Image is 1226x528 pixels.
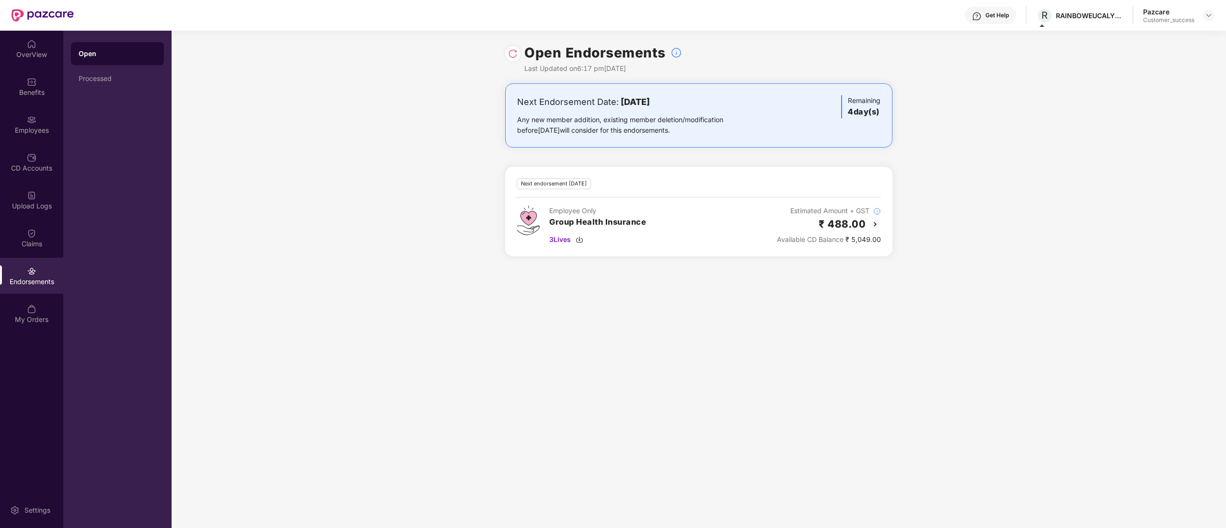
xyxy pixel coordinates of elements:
h2: ₹ 488.00 [819,216,866,232]
div: Get Help [985,11,1009,19]
img: svg+xml;base64,PHN2ZyBpZD0iQmVuZWZpdHMiIHhtbG5zPSJodHRwOi8vd3d3LnczLm9yZy8yMDAwL3N2ZyIgd2lkdGg9Ij... [27,77,36,87]
img: svg+xml;base64,PHN2ZyBpZD0iRHJvcGRvd24tMzJ4MzIiIHhtbG5zPSJodHRwOi8vd3d3LnczLm9yZy8yMDAwL3N2ZyIgd2... [1205,11,1213,19]
div: Next Endorsement Date: [517,95,753,109]
div: Remaining [841,95,880,118]
span: R [1041,10,1048,21]
img: svg+xml;base64,PHN2ZyBpZD0iVXBsb2FkX0xvZ3MiIGRhdGEtbmFtZT0iVXBsb2FkIExvZ3MiIHhtbG5zPSJodHRwOi8vd3... [27,191,36,200]
h3: Group Health Insurance [549,216,646,229]
div: Open [79,49,156,58]
div: Last Updated on 6:17 pm[DATE] [524,63,682,74]
div: Next endorsement [DATE] [517,178,591,189]
div: Employee Only [549,206,646,216]
div: Processed [79,75,156,82]
img: svg+xml;base64,PHN2ZyBpZD0iSW5mb18tXzMyeDMyIiBkYXRhLW5hbWU9IkluZm8gLSAzMngzMiIgeG1sbnM9Imh0dHA6Ly... [873,207,881,215]
div: Estimated Amount + GST [777,206,881,216]
img: svg+xml;base64,PHN2ZyBpZD0iQ0RfQWNjb3VudHMiIGRhdGEtbmFtZT0iQ0QgQWNjb3VudHMiIHhtbG5zPSJodHRwOi8vd3... [27,153,36,162]
img: svg+xml;base64,PHN2ZyBpZD0iRG93bmxvYWQtMzJ4MzIiIHhtbG5zPSJodHRwOi8vd3d3LnczLm9yZy8yMDAwL3N2ZyIgd2... [576,236,583,243]
b: [DATE] [621,97,650,107]
div: Settings [22,505,53,515]
h1: Open Endorsements [524,42,666,63]
div: Any new member addition, existing member deletion/modification before [DATE] will consider for th... [517,115,753,136]
div: ₹ 5,049.00 [777,234,881,245]
div: RAINBOWEUCALYPTUS TECHNOLOGIES PRIVATE LIMITED [1056,11,1123,20]
img: svg+xml;base64,PHN2ZyBpZD0iQmFjay0yMHgyMCIgeG1sbnM9Imh0dHA6Ly93d3cudzMub3JnLzIwMDAvc3ZnIiB3aWR0aD... [869,218,881,230]
div: Pazcare [1143,7,1194,16]
img: svg+xml;base64,PHN2ZyBpZD0iSW5mb18tXzMyeDMyIiBkYXRhLW5hbWU9IkluZm8gLSAzMngzMiIgeG1sbnM9Imh0dHA6Ly... [671,47,682,58]
img: svg+xml;base64,PHN2ZyB4bWxucz0iaHR0cDovL3d3dy53My5vcmcvMjAwMC9zdmciIHdpZHRoPSI0Ny43MTQiIGhlaWdodD... [517,206,540,235]
img: svg+xml;base64,PHN2ZyBpZD0iQ2xhaW0iIHhtbG5zPSJodHRwOi8vd3d3LnczLm9yZy8yMDAwL3N2ZyIgd2lkdGg9IjIwIi... [27,229,36,238]
img: svg+xml;base64,PHN2ZyBpZD0iSGVscC0zMngzMiIgeG1sbnM9Imh0dHA6Ly93d3cudzMub3JnLzIwMDAvc3ZnIiB3aWR0aD... [972,11,982,21]
img: New Pazcare Logo [12,9,74,22]
div: Customer_success [1143,16,1194,24]
h3: 4 day(s) [848,106,880,118]
img: svg+xml;base64,PHN2ZyBpZD0iU2V0dGluZy0yMHgyMCIgeG1sbnM9Imh0dHA6Ly93d3cudzMub3JnLzIwMDAvc3ZnIiB3aW... [10,505,20,515]
img: svg+xml;base64,PHN2ZyBpZD0iRW1wbG95ZWVzIiB4bWxucz0iaHR0cDovL3d3dy53My5vcmcvMjAwMC9zdmciIHdpZHRoPS... [27,115,36,125]
img: svg+xml;base64,PHN2ZyBpZD0iSG9tZSIgeG1sbnM9Imh0dHA6Ly93d3cudzMub3JnLzIwMDAvc3ZnIiB3aWR0aD0iMjAiIG... [27,39,36,49]
span: Available CD Balance [777,235,844,243]
img: svg+xml;base64,PHN2ZyBpZD0iRW5kb3JzZW1lbnRzIiB4bWxucz0iaHR0cDovL3d3dy53My5vcmcvMjAwMC9zdmciIHdpZH... [27,266,36,276]
img: svg+xml;base64,PHN2ZyBpZD0iTXlfT3JkZXJzIiBkYXRhLW5hbWU9Ik15IE9yZGVycyIgeG1sbnM9Imh0dHA6Ly93d3cudz... [27,304,36,314]
img: svg+xml;base64,PHN2ZyBpZD0iUmVsb2FkLTMyeDMyIiB4bWxucz0iaHR0cDovL3d3dy53My5vcmcvMjAwMC9zdmciIHdpZH... [508,49,518,58]
span: 3 Lives [549,234,571,245]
